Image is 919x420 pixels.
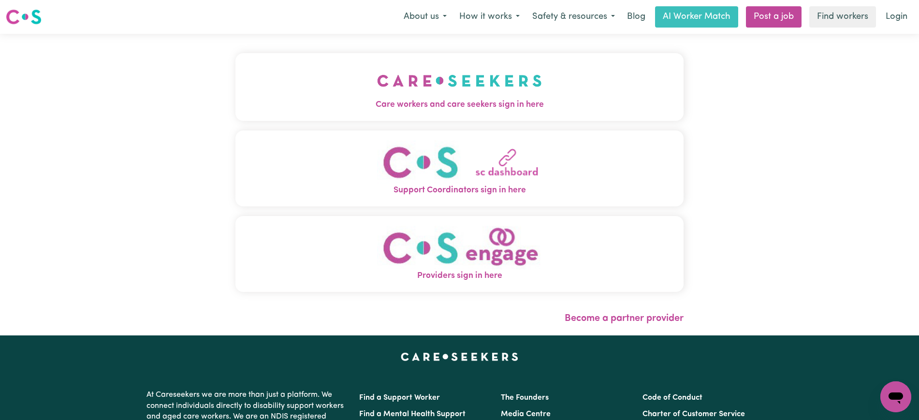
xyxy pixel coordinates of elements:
a: Post a job [746,6,802,28]
button: Safety & resources [526,7,621,27]
button: About us [397,7,453,27]
button: Support Coordinators sign in here [235,130,684,206]
img: Careseekers logo [6,8,42,26]
a: Media Centre [501,410,551,418]
button: How it works [453,7,526,27]
a: Code of Conduct [642,394,702,402]
span: Care workers and care seekers sign in here [235,99,684,111]
a: Find workers [809,6,876,28]
a: Become a partner provider [565,314,684,323]
a: Careseekers home page [401,353,518,361]
button: Care workers and care seekers sign in here [235,53,684,121]
a: Login [880,6,913,28]
a: Find a Support Worker [359,394,440,402]
a: Blog [621,6,651,28]
span: Support Coordinators sign in here [235,184,684,197]
iframe: Button to launch messaging window [880,381,911,412]
span: Providers sign in here [235,270,684,282]
a: Careseekers logo [6,6,42,28]
a: AI Worker Match [655,6,738,28]
button: Providers sign in here [235,216,684,292]
a: Charter of Customer Service [642,410,745,418]
a: The Founders [501,394,549,402]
